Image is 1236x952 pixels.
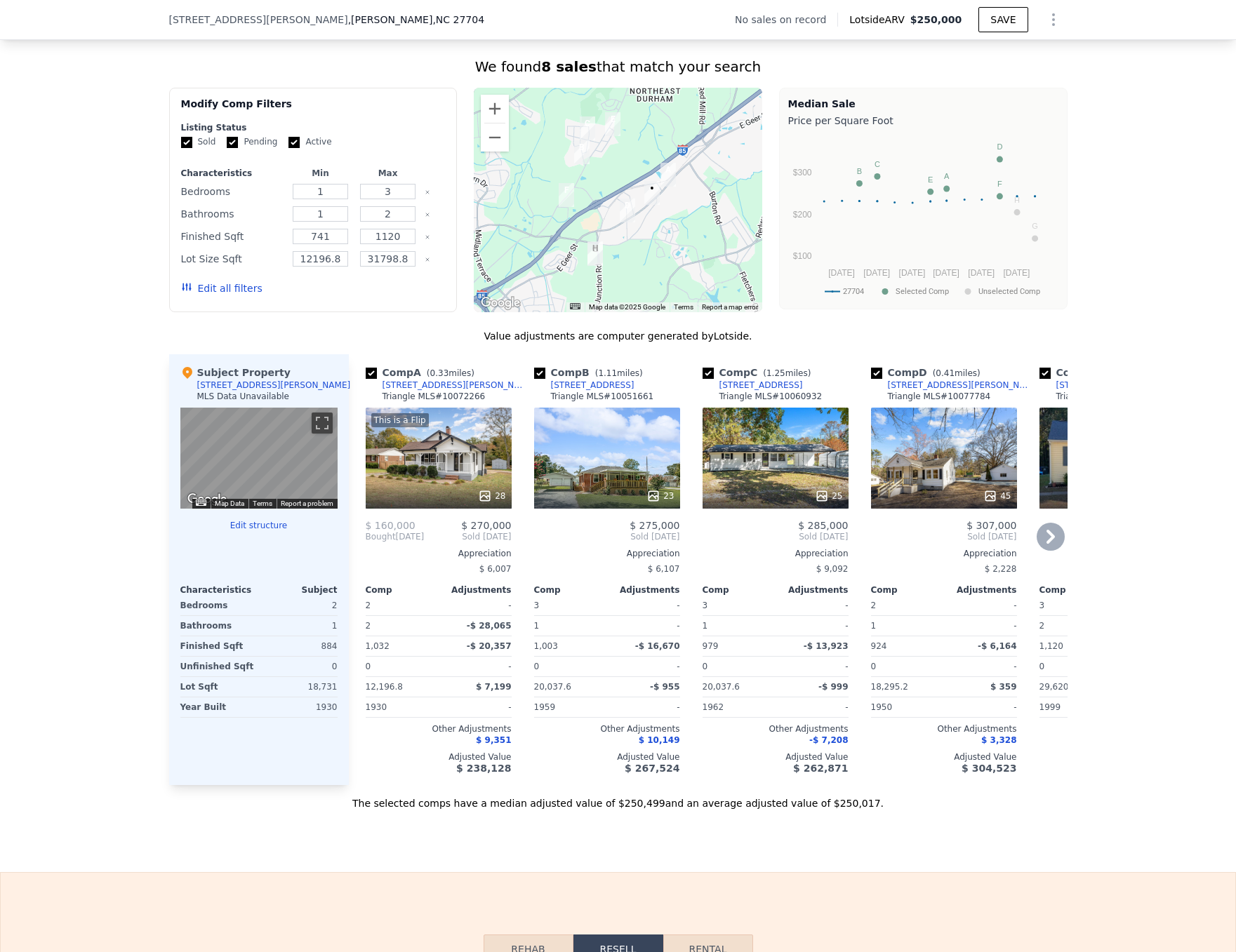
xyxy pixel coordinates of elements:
[424,531,511,542] span: Sold [DATE]
[366,380,529,391] a: [STREET_ADDRESS][PERSON_NAME]
[871,697,941,717] div: 1950
[180,408,338,509] div: Map
[703,751,849,763] div: Adjusted Value
[197,391,290,402] div: MLS Data Unavailable
[1056,380,1140,391] div: [STREET_ADDRESS]
[366,531,425,542] div: [DATE]
[432,14,484,25] span: , NC 27704
[589,303,665,311] span: Map data ©2025 Google
[580,116,595,140] div: 3821 Alameda St
[366,548,512,559] div: Appreciation
[551,391,654,402] div: Triangle MLS # 10051661
[590,368,649,378] span: ( miles)
[534,380,634,391] a: [STREET_ADDRESS]
[477,294,524,312] img: Google
[227,136,277,148] label: Pending
[1039,601,1045,610] span: 3
[947,697,1017,717] div: -
[703,682,740,692] span: 20,037.6
[574,140,590,164] div: 2505 Davie Dr
[478,489,505,503] div: 28
[288,136,331,148] label: Active
[383,380,529,391] div: [STREET_ADDRESS][PERSON_NAME]
[425,234,430,240] button: Clear
[1056,391,1159,402] div: Triangle MLS # 10062348
[227,137,238,148] input: Pending
[1039,723,1185,735] div: Other Adjustments
[863,268,890,278] text: [DATE]
[181,168,284,179] div: Characteristics
[871,548,1017,559] div: Appreciation
[430,368,449,378] span: 0.33
[559,183,574,207] div: 2021 Bundy Ave
[477,294,524,312] a: Open this area in Google Maps (opens a new window)
[610,596,680,615] div: -
[788,130,1058,306] div: A chart.
[871,641,887,651] span: 924
[180,520,338,531] button: Edit structure
[467,641,512,651] span: -$ 20,357
[534,584,607,596] div: Comp
[262,636,338,656] div: 884
[815,489,842,503] div: 25
[169,329,1068,343] div: Value adjustments are computer generated by Lotside .
[1039,6,1068,34] button: Show Options
[856,167,861,175] text: B
[816,564,849,574] span: $ 9,092
[366,520,416,531] span: $ 160,000
[703,531,849,542] span: Sold [DATE]
[981,735,1016,745] span: $ 3,328
[1039,380,1140,391] a: [STREET_ADDRESS]
[534,751,680,763] div: Adjusted Value
[441,697,512,717] div: -
[357,168,419,179] div: Max
[366,584,439,596] div: Comp
[534,548,680,559] div: Appreciation
[383,391,486,402] div: Triangle MLS # 10072266
[180,596,256,615] div: Bedrooms
[644,181,660,205] div: 2716 E Geer St
[262,657,338,676] div: 0
[262,697,338,717] div: 1930
[1039,751,1185,763] div: Adjusted Value
[181,227,284,246] div: Finished Sqft
[551,380,634,391] div: [STREET_ADDRESS]
[985,564,1017,574] span: $ 2,228
[978,287,1040,296] text: Unselected Comp
[598,368,617,378] span: 1.11
[1039,548,1185,559] div: Appreciation
[1032,222,1038,230] text: G
[650,682,680,692] span: -$ 955
[674,303,693,311] a: Terms
[181,97,446,122] div: Modify Comp Filters
[910,14,962,25] span: $250,000
[312,413,333,434] button: Toggle fullscreen view
[871,380,1034,391] a: [STREET_ADDRESS][PERSON_NAME]
[534,531,680,542] span: Sold [DATE]
[625,763,679,774] span: $ 267,524
[703,380,803,391] a: [STREET_ADDRESS]
[990,682,1017,692] span: $ 359
[184,490,230,509] a: Open this area in Google Maps (opens a new window)
[421,368,480,378] span: ( miles)
[366,697,436,717] div: 1930
[804,641,849,651] span: -$ 13,923
[793,763,848,774] span: $ 262,871
[371,413,429,427] div: This is a Flip
[898,268,925,278] text: [DATE]
[180,677,256,697] div: Lot Sqft
[180,366,291,380] div: Subject Property
[441,657,512,676] div: -
[181,182,284,201] div: Bedrooms
[639,735,680,745] span: $ 10,149
[703,366,817,380] div: Comp C
[476,682,511,692] span: $ 7,199
[703,641,719,651] span: 979
[1039,584,1112,596] div: Comp
[1039,641,1063,651] span: 1,120
[366,641,390,651] span: 1,032
[253,500,272,507] a: Terms
[719,391,823,402] div: Triangle MLS # 10060932
[968,268,995,278] text: [DATE]
[703,601,708,610] span: 3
